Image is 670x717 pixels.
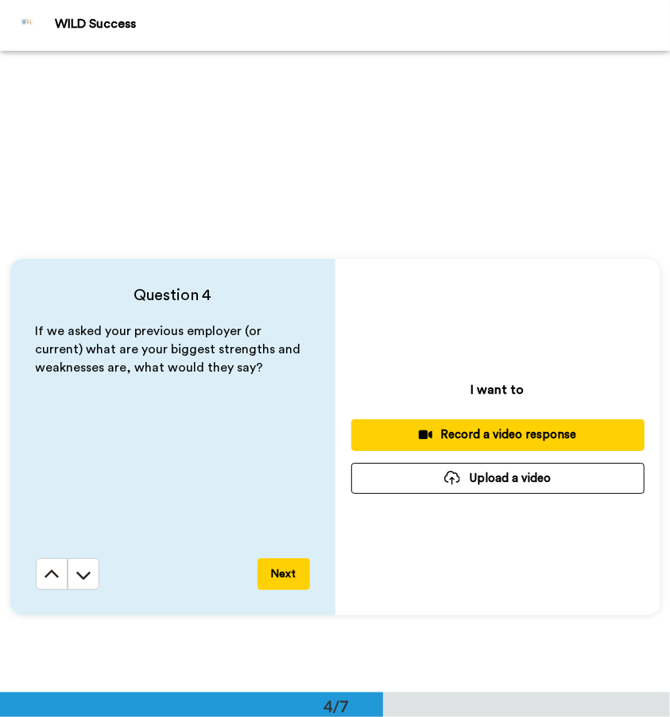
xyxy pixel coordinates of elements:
button: Upload a video [351,463,645,494]
h4: Question 4 [36,284,310,306]
div: Record a video response [364,426,632,443]
span: If we asked your previous employer (or current) what are your biggest strengths and weaknesses ar... [36,325,304,374]
button: Next [258,558,310,590]
p: I want to [471,380,525,399]
img: Profile Image [9,6,47,44]
div: 4/7 [299,695,375,717]
button: Record a video response [351,419,645,450]
div: WILD Success [55,17,669,32]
